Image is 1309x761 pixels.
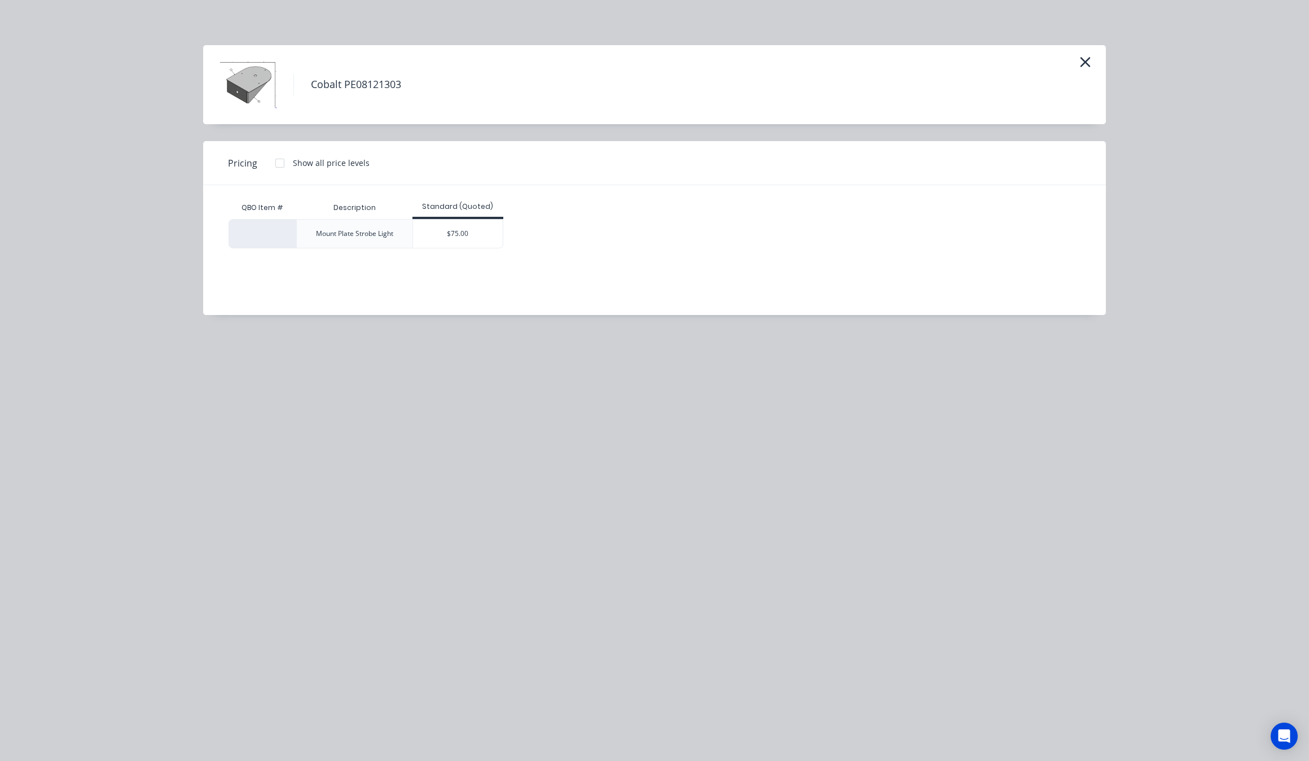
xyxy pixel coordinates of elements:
[1271,723,1298,750] div: Open Intercom Messenger
[293,157,370,169] div: Show all price levels
[316,229,393,239] div: Mount Plate Strobe Light
[412,202,503,212] div: Standard (Quoted)
[293,74,418,95] h4: Cobalt PE08121303
[229,196,296,219] div: QBO Item #
[220,56,276,113] img: Cobalt PE08121303
[228,156,257,170] span: Pricing
[324,194,385,222] div: Description
[413,220,503,248] div: $75.00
